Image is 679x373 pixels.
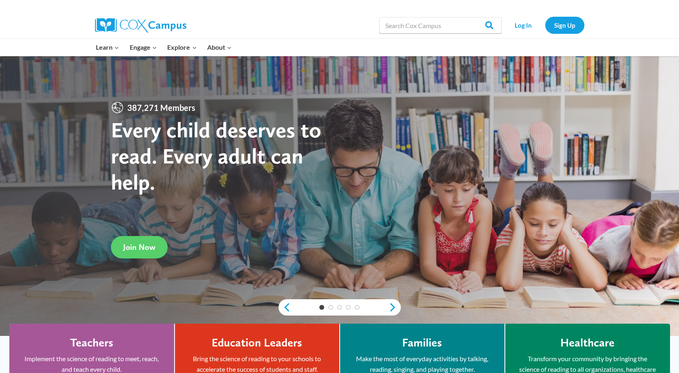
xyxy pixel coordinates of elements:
span: Learn [96,42,119,53]
a: previous [279,302,291,312]
h4: Education Leaders [212,336,302,350]
nav: Primary Navigation [91,39,237,56]
nav: Secondary Navigation [506,17,584,33]
span: About [207,42,232,53]
span: Engage [130,42,157,53]
span: Explore [167,42,197,53]
a: 5 [355,305,360,310]
a: next [389,302,401,312]
a: Join Now [111,236,168,258]
h4: Teachers [70,336,113,350]
span: Join Now [123,242,155,252]
a: 3 [337,305,342,310]
span: 387,271 Members [124,101,199,114]
a: 1 [319,305,324,310]
input: Search Cox Campus [379,17,502,33]
strong: Every child deserves to read. Every adult can help. [111,117,321,194]
a: 4 [346,305,351,310]
div: content slider buttons [279,299,401,316]
a: 2 [328,305,333,310]
h4: Families [402,336,442,350]
h4: Healthcare [560,336,615,350]
a: Sign Up [545,17,584,33]
a: Log In [506,17,541,33]
img: Cox Campus [95,18,186,33]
